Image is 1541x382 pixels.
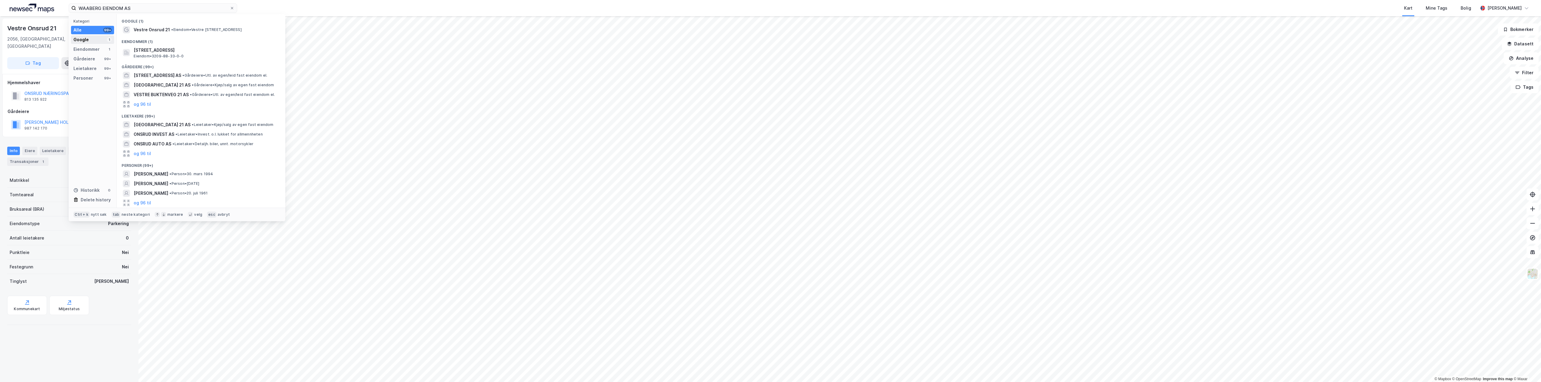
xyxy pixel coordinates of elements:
[192,122,194,127] span: •
[7,57,59,69] button: Tag
[73,65,97,72] div: Leietakere
[73,55,95,63] div: Gårdeiere
[7,157,48,166] div: Transaksjoner
[7,23,58,33] div: Vestre Onsrud 21
[1483,377,1513,381] a: Improve this map
[190,92,192,97] span: •
[207,212,216,218] div: esc
[172,142,253,146] span: Leietaker • Detaljh. biler, unnt. motorsykler
[122,249,129,256] div: Nei
[1434,377,1451,381] a: Mapbox
[117,109,285,120] div: Leietakere (99+)
[175,132,262,137] span: Leietaker • Invest. o.l. lukket for allmennheten
[167,212,183,217] div: markere
[134,91,189,98] span: VESTRE BUKTENVEG 21 AS
[24,97,47,102] div: 813 135 922
[10,249,29,256] div: Punktleie
[1487,5,1522,12] div: [PERSON_NAME]
[218,212,230,217] div: avbryt
[81,196,111,203] div: Delete history
[134,199,151,206] button: og 96 til
[134,54,183,59] span: Eiendom • 3209-88-33-0-0
[134,131,174,138] span: ONSRUD INVEST AS
[134,140,171,148] span: ONSRUD AUTO AS
[192,83,194,87] span: •
[134,81,191,89] span: [GEOGRAPHIC_DATA] 21 AS
[169,172,171,176] span: •
[103,28,112,32] div: 99+
[134,72,181,79] span: [STREET_ADDRESS] AS
[117,35,285,45] div: Eiendommer (1)
[40,147,66,155] div: Leietakere
[10,263,33,270] div: Festegrunn
[8,79,131,86] div: Hjemmelshaver
[112,212,121,218] div: tab
[134,121,191,128] span: [GEOGRAPHIC_DATA] 21 AS
[1498,23,1539,35] button: Bokmerker
[134,101,151,108] button: og 96 til
[10,220,40,227] div: Eiendomstype
[103,76,112,81] div: 99+
[134,150,151,157] button: og 96 til
[169,191,208,196] span: Person • 20. juli 1961
[117,14,285,25] div: Google (1)
[73,75,93,82] div: Personer
[1502,38,1539,50] button: Datasett
[192,83,274,87] span: Gårdeiere • Kjøp/salg av egen fast eiendom
[107,188,112,193] div: 0
[190,92,275,97] span: Gårdeiere • Utl. av egen/leid fast eiendom el.
[10,278,27,285] div: Tinglyst
[175,132,177,136] span: •
[73,212,90,218] div: Ctrl + k
[182,73,267,78] span: Gårdeiere • Utl. av egen/leid fast eiendom el.
[171,27,241,32] span: Eiendom • Vestre [STREET_ADDRESS]
[172,142,174,146] span: •
[117,60,285,71] div: Gårdeiere (99+)
[117,158,285,169] div: Personer (99+)
[192,122,273,127] span: Leietaker • Kjøp/salg av egen fast eiendom
[10,234,44,242] div: Antall leietakere
[73,26,82,34] div: Alle
[94,278,129,285] div: [PERSON_NAME]
[171,27,173,32] span: •
[73,46,100,53] div: Eiendommer
[103,66,112,71] div: 99+
[169,181,199,186] span: Person • [DATE]
[134,47,278,54] span: [STREET_ADDRESS]
[73,36,89,43] div: Google
[1504,52,1539,64] button: Analyse
[134,180,168,187] span: [PERSON_NAME]
[169,181,171,186] span: •
[1511,81,1539,93] button: Tags
[122,263,129,270] div: Nei
[8,108,131,115] div: Gårdeiere
[10,191,34,198] div: Tomteareal
[10,4,54,13] img: logo.a4113a55bc3d86da70a041830d287a7e.svg
[7,35,98,50] div: 2056, [GEOGRAPHIC_DATA], [GEOGRAPHIC_DATA]
[107,37,112,42] div: 1
[91,212,107,217] div: nytt søk
[194,212,202,217] div: velg
[68,147,91,155] div: Datasett
[22,147,37,155] div: Eiere
[134,190,168,197] span: [PERSON_NAME]
[1461,5,1471,12] div: Bolig
[40,159,46,165] div: 1
[122,212,150,217] div: neste kategori
[59,307,80,311] div: Miljøstatus
[76,4,230,13] input: Søk på adresse, matrikkel, gårdeiere, leietakere eller personer
[1404,5,1412,12] div: Kart
[103,57,112,61] div: 99+
[73,19,114,23] div: Kategori
[1511,353,1541,382] iframe: Chat Widget
[7,147,20,155] div: Info
[14,307,40,311] div: Kommunekart
[1426,5,1447,12] div: Mine Tags
[134,26,170,33] span: Vestre Onsrud 21
[169,172,213,176] span: Person • 30. mars 1994
[108,220,129,227] div: Parkering
[1511,353,1541,382] div: Kontrollprogram for chat
[107,47,112,52] div: 1
[24,126,47,131] div: 987 142 170
[73,187,100,194] div: Historikk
